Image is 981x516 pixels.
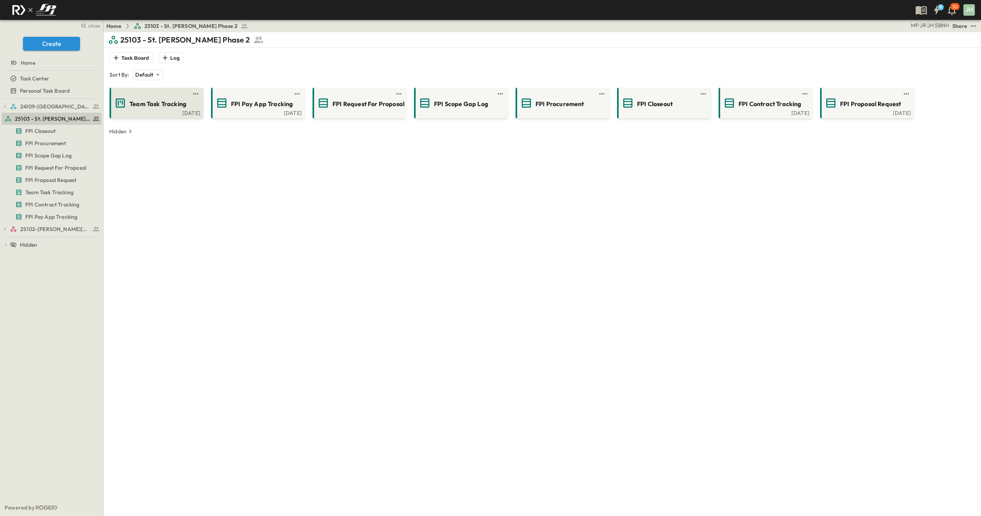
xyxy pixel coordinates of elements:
[213,109,302,115] a: [DATE]
[314,97,403,109] a: FPI Request For Proposal
[699,89,708,98] button: test
[840,100,901,108] span: FPI Proposal Request
[2,100,102,113] div: 24109-St. Teresa of Calcutta Parish Halltest
[111,97,200,109] a: Team Task Tracking
[597,89,606,98] button: test
[2,85,100,96] a: Personal Task Board
[293,89,302,98] button: test
[213,97,302,109] a: FPI Pay App Tracking
[952,22,967,30] div: Share
[935,21,942,29] div: Sterling Barnett (sterling@fpibuilders.com)
[739,100,801,108] span: FPI Contract Tracking
[952,4,958,10] p: 30
[2,187,100,198] a: Team Task Tracking
[969,21,978,31] button: test
[111,109,200,115] a: [DATE]
[25,201,80,208] span: FPI Contract Tracking
[88,22,100,29] span: close
[159,52,183,63] button: Log
[2,223,102,235] div: 25102-Christ The Redeemer Anglican Churchtest
[2,162,100,173] a: FPI Request For Proposal
[2,149,102,162] div: FPI Scope Gap Logtest
[517,97,606,109] a: FPI Procurement
[2,211,100,222] a: FPI Pay App Tracking
[619,97,708,109] a: FPI Closeout
[129,100,186,108] span: Team Task Tracking
[134,22,249,30] a: 25103 - St. [PERSON_NAME] Phase 2
[25,176,76,184] span: FPI Proposal Request
[2,125,102,137] div: FPI Closeouttest
[332,100,405,108] span: FPI Request For Proposal
[110,52,152,63] button: Task Board
[110,71,129,79] p: Sort By:
[2,199,100,210] a: FPI Contract Tracking
[416,97,505,109] a: FPI Scope Gap Log
[2,138,100,149] a: FPI Procurement
[496,89,505,98] button: test
[720,97,809,109] a: FPI Contract Tracking
[144,22,238,30] span: 25103 - St. [PERSON_NAME] Phase 2
[2,126,100,136] a: FPI Closeout
[2,113,102,125] div: 25103 - St. [PERSON_NAME] Phase 2test
[939,4,942,10] h6: 9
[2,162,102,174] div: FPI Request For Proposaltest
[109,128,126,135] p: Hidden
[21,59,35,67] span: Home
[2,211,102,223] div: FPI Pay App Trackingtest
[25,188,74,196] span: Team Task Tracking
[394,89,403,98] button: test
[929,3,944,17] button: 9
[2,198,102,211] div: FPI Contract Trackingtest
[536,100,584,108] span: FPI Procurement
[20,87,70,95] span: Personal Task Board
[23,37,80,51] button: Create
[2,175,100,185] a: FPI Proposal Request
[637,100,673,108] span: FPI Closeout
[941,21,949,29] div: Nila Hutcheson (nhutcheson@fpibuilders.com)
[20,241,37,249] span: Hidden
[800,89,809,98] button: test
[15,115,90,123] span: 25103 - St. [PERSON_NAME] Phase 2
[20,225,90,233] span: 25102-Christ The Redeemer Anglican Church
[231,100,293,108] span: FPI Pay App Tracking
[434,100,488,108] span: FPI Scope Gap Log
[10,101,100,112] a: 24109-St. Teresa of Calcutta Parish Hall
[77,20,102,31] button: close
[106,22,121,30] a: Home
[927,21,934,29] div: Jose Hurtado (jhurtado@fpibuilders.com)
[191,89,200,98] button: test
[132,69,162,80] div: Default
[10,224,100,234] a: 25102-Christ The Redeemer Anglican Church
[106,126,137,137] button: Hidden
[963,4,975,16] div: JH
[135,71,153,79] p: Default
[720,109,809,115] a: [DATE]
[2,186,102,198] div: Team Task Trackingtest
[2,150,100,161] a: FPI Scope Gap Log
[9,2,59,18] img: c8d7d1ed905e502e8f77bf7063faec64e13b34fdb1f2bdd94b0e311fc34f8000.png
[5,113,100,124] a: 25103 - St. [PERSON_NAME] Phase 2
[2,137,102,149] div: FPI Procurementtest
[902,89,911,98] button: test
[2,85,102,97] div: Personal Task Boardtest
[120,34,250,45] p: 25103 - St. [PERSON_NAME] Phase 2
[20,75,49,82] span: Task Center
[25,213,77,221] span: FPI Pay App Tracking
[106,22,253,30] nav: breadcrumbs
[2,73,100,84] a: Task Center
[25,152,72,159] span: FPI Scope Gap Log
[822,97,911,109] a: FPI Proposal Request
[963,3,976,16] button: JH
[25,127,56,135] span: FPI Closeout
[25,164,86,172] span: FPI Request For Proposal
[25,139,66,147] span: FPI Procurement
[822,109,911,115] a: [DATE]
[911,21,919,29] div: Monica Pruteanu (mpruteanu@fpibuilders.com)
[920,21,926,29] div: Jayden Ramirez (jramirez@fpibuilders.com)
[2,57,100,68] a: Home
[2,174,102,186] div: FPI Proposal Requesttest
